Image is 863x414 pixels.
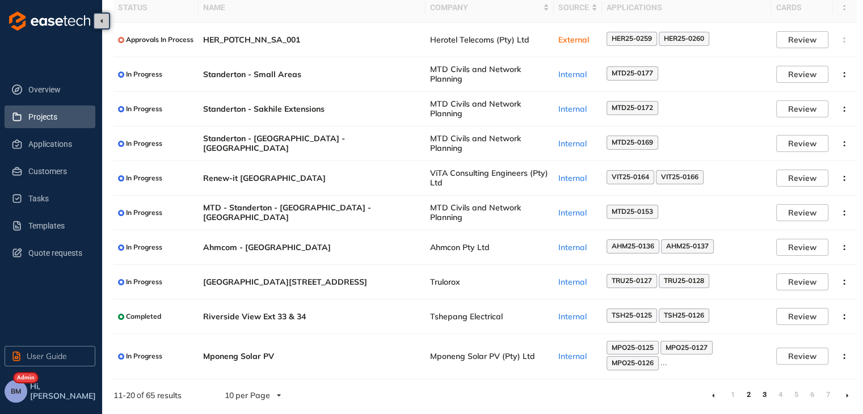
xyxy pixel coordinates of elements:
span: MPO25-0127 [666,344,708,352]
span: MTD25-0177 [612,69,653,77]
span: AHM25-0137 [666,242,709,250]
a: 3 [759,386,770,403]
div: Internal [558,70,597,79]
span: Review [788,172,816,184]
div: ... [607,341,767,372]
span: Source [558,1,589,14]
li: 2 [743,386,754,404]
span: 65 results [146,390,182,400]
span: MTD Civils and Network Planning [430,65,549,84]
li: 5 [790,386,802,404]
span: Company [430,1,541,14]
div: Internal [558,139,597,149]
span: Approvals In Process [126,36,193,44]
span: MPO25-0125 [612,344,654,352]
span: BM [11,387,21,395]
span: Review [788,68,816,81]
div: of [95,389,200,402]
span: TSH25-0125 [612,311,652,319]
a: 1 [727,386,738,403]
span: Quote requests [28,242,86,264]
span: Hi, [PERSON_NAME] [30,382,98,401]
span: Ahmcom - [GEOGRAPHIC_DATA] [203,243,421,252]
span: AHM25-0136 [612,242,654,250]
span: Templates [28,214,86,237]
span: HER_POTCH_NN_SA_001 [203,35,421,45]
span: HER25-0260 [664,35,704,43]
span: Trulorox [430,277,549,287]
span: Review [788,33,816,46]
span: Applications [28,133,86,155]
span: Overview [28,78,86,101]
li: 3 [759,386,770,404]
div: Internal [558,312,597,322]
div: Internal [558,277,597,287]
a: 6 [806,386,818,403]
span: VIT25-0166 [661,173,698,181]
button: Review [776,100,828,117]
span: MTD25-0153 [612,208,653,216]
span: In Progress [126,174,162,182]
span: Tshepang Electrical [430,312,549,322]
span: [GEOGRAPHIC_DATA][STREET_ADDRESS] [203,277,421,287]
span: MTD Civils and Network Planning [430,134,549,153]
li: 7 [822,386,833,404]
span: User Guide [27,350,67,362]
span: In Progress [126,243,162,251]
span: MTD25-0169 [612,138,653,146]
span: Herotel Telecoms (Pty) Ltd [430,35,549,45]
li: Next Page [838,386,856,404]
span: Review [788,103,816,115]
span: Review [788,241,816,254]
div: External [558,35,597,45]
span: Review [788,137,816,150]
span: Review [788,276,816,288]
span: Review [788,206,816,219]
a: 5 [790,386,802,403]
button: Review [776,135,828,152]
span: VIT25-0164 [612,173,649,181]
span: Tasks [28,187,86,210]
button: Review [776,308,828,325]
button: BM [5,380,27,403]
span: In Progress [126,278,162,286]
span: TSH25-0126 [664,311,704,319]
span: ViTA Consulting Engineers (Pty) Ltd [430,168,549,188]
button: Review [776,348,828,365]
button: Review [776,31,828,48]
span: Customers [28,160,86,183]
button: Review [776,239,828,256]
a: 7 [822,386,833,403]
span: In Progress [126,70,162,78]
span: Riverside View Ext 33 & 34 [203,312,421,322]
span: MPO25-0126 [612,359,654,367]
span: TRU25-0128 [664,277,704,285]
div: Internal [558,208,597,218]
span: Review [788,350,816,362]
li: 4 [774,386,786,404]
div: Internal [558,174,597,183]
span: HER25-0259 [612,35,652,43]
a: 4 [774,386,786,403]
span: Ahmcon Pty Ltd [430,243,549,252]
span: Completed [126,312,161,320]
span: Review [788,310,816,323]
span: In Progress [126,209,162,217]
span: Projects [28,105,86,128]
span: Standerton - Small Areas [203,70,421,79]
li: Previous Page [704,386,722,404]
button: User Guide [5,346,95,366]
span: TRU25-0127 [612,277,652,285]
div: Internal [558,243,597,252]
strong: 11 - 20 [113,390,135,400]
li: 6 [806,386,818,404]
div: Internal [558,104,597,114]
button: Review [776,66,828,83]
button: Review [776,204,828,221]
span: MTD Civils and Network Planning [430,99,549,119]
span: Standerton - [GEOGRAPHIC_DATA] - [GEOGRAPHIC_DATA] [203,134,421,153]
span: Mponeng Solar PV (Pty) Ltd [430,352,549,361]
span: Standerton - Sakhile Extensions [203,104,421,114]
div: Internal [558,352,597,361]
span: MTD25-0172 [612,104,653,112]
